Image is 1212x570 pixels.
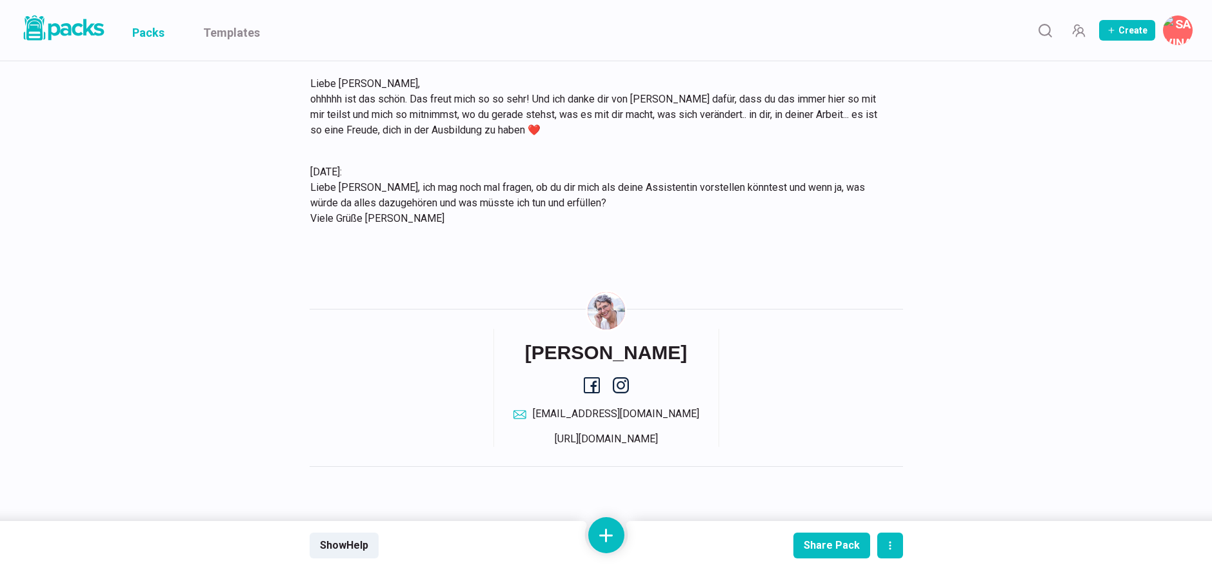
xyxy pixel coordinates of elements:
button: Search [1032,17,1058,43]
button: Share Pack [793,533,870,558]
button: Manage Team Invites [1066,17,1091,43]
a: [URL][DOMAIN_NAME] [555,433,658,445]
div: Share Pack [804,539,860,551]
p: [DATE]: Liebe [PERSON_NAME], ich mag noch mal fragen, ob du dir mich als deine Assistentin vorste... [310,164,887,226]
button: Create Pack [1099,20,1155,41]
p: Liebe [PERSON_NAME], ohhhhh ist das schön. Das freut mich so so sehr! Und ich danke dir von [PERS... [310,76,887,138]
div: [EMAIL_ADDRESS][DOMAIN_NAME] [533,406,699,422]
a: instagram [613,377,629,393]
a: email [513,406,699,422]
a: Packs logo [19,13,106,48]
button: ShowHelp [310,533,379,558]
h6: [PERSON_NAME] [525,341,688,364]
a: facebook [584,377,600,393]
img: Savina Tilmann [588,292,625,329]
button: Savina Tilmann [1163,15,1193,45]
button: actions [877,533,903,558]
img: Packs logo [19,13,106,43]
